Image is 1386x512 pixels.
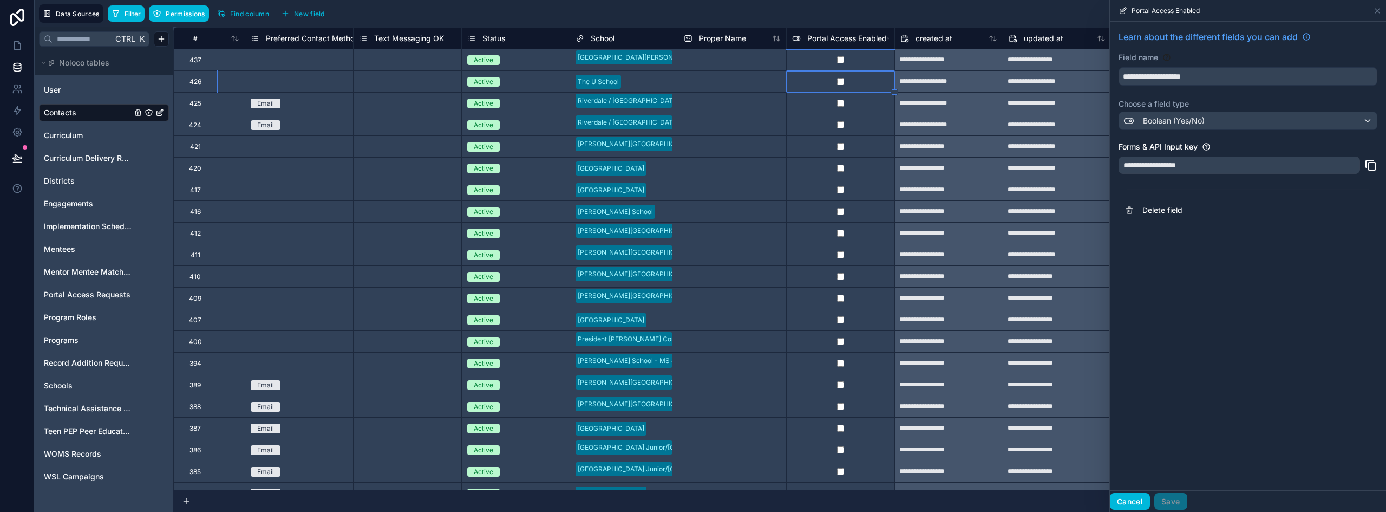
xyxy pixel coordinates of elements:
[44,244,132,255] a: Mentees
[578,207,653,217] div: [PERSON_NAME] School
[44,449,101,459] span: WOMS Records
[257,402,274,412] div: Email
[578,226,733,236] div: [PERSON_NAME][GEOGRAPHIC_DATA][US_STATE]
[182,34,208,42] div: #
[189,273,201,281] div: 410
[1119,30,1298,43] span: Learn about the different fields you can add
[189,359,201,368] div: 394
[39,81,169,99] div: User
[257,489,274,498] div: Email
[1024,33,1063,44] span: updated at
[189,164,201,173] div: 420
[474,55,493,65] div: Active
[189,446,201,455] div: 386
[39,263,169,281] div: Mentor Mentee Match Requests
[474,229,493,238] div: Active
[591,33,614,44] span: School
[149,5,213,22] a: Permissions
[474,445,493,455] div: Active
[257,380,274,390] div: Email
[190,208,201,216] div: 416
[44,449,132,459] a: WOMS Records
[39,241,169,258] div: Mentees
[39,445,169,463] div: WOMS Records
[44,176,75,186] span: Districts
[44,244,75,255] span: Mentees
[44,85,132,95] a: User
[44,380,132,391] a: Schools
[190,186,201,195] div: 417
[578,378,697,387] div: [PERSON_NAME][GEOGRAPHIC_DATA]
[1119,99,1377,109] label: Choose a field type
[578,77,619,87] div: The U School
[474,142,493,152] div: Active
[189,381,201,390] div: 389
[189,338,202,346] div: 400
[44,335,79,346] span: Programs
[56,10,100,18] span: Data Sources
[189,77,201,86] div: 426
[578,248,733,257] div: [PERSON_NAME][GEOGRAPHIC_DATA][US_STATE]
[44,426,132,437] a: Teen PEP Peer Educator Enrollment
[189,468,201,476] div: 385
[213,5,273,22] button: Find column
[257,120,274,130] div: Email
[191,251,200,260] div: 411
[374,33,444,44] span: Text Messaging OK
[578,464,734,474] div: [GEOGRAPHIC_DATA] Junior/[GEOGRAPHIC_DATA]
[39,354,169,372] div: Record Addition Requests
[44,153,132,164] a: Curriculum Delivery Records
[39,400,169,417] div: Technical Assistance Logs
[474,120,493,130] div: Active
[39,172,169,190] div: Districts
[44,130,83,141] span: Curriculum
[578,399,697,409] div: [PERSON_NAME][GEOGRAPHIC_DATA]
[1119,52,1158,63] label: Field name
[44,130,132,141] a: Curriculum
[108,5,145,22] button: Filter
[474,272,493,282] div: Active
[578,139,697,149] div: [PERSON_NAME][GEOGRAPHIC_DATA]
[39,332,169,349] div: Programs
[138,35,146,43] span: K
[44,198,132,209] a: Engagements
[44,107,76,118] span: Contacts
[39,150,169,167] div: Curriculum Delivery Records
[44,358,132,368] a: Record Addition Requests
[44,267,132,277] a: Mentor Mentee Match Requests
[189,316,201,325] div: 407
[578,424,644,433] div: [GEOGRAPHIC_DATA]
[44,289,130,300] span: Portal Access Requests
[1110,493,1150,510] button: Cancel
[807,33,887,44] span: Portal Access Enabled
[39,309,169,326] div: Program Roles
[578,356,680,366] div: [PERSON_NAME] School - MS 40
[39,55,162,70] button: Noloco tables
[474,489,493,498] div: Active
[578,185,644,195] div: [GEOGRAPHIC_DATA]
[44,198,93,209] span: Engagements
[916,33,952,44] span: created at
[39,127,169,144] div: Curriculum
[39,218,169,235] div: Implementation Schedule
[474,315,493,325] div: Active
[189,99,201,108] div: 425
[474,250,493,260] div: Active
[1119,30,1311,43] a: Learn about the different fields you can add
[39,468,169,485] div: WSL Campaigns
[44,221,132,232] a: Implementation Schedule
[474,185,493,195] div: Active
[149,5,208,22] button: Permissions
[474,164,493,173] div: Active
[294,10,325,18] span: New field
[578,291,697,301] div: [PERSON_NAME][GEOGRAPHIC_DATA]
[257,424,274,433] div: Email
[474,380,493,390] div: Active
[699,33,746,44] span: Proper Name
[1143,115,1205,126] span: Boolean (Yes/No)
[257,467,274,477] div: Email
